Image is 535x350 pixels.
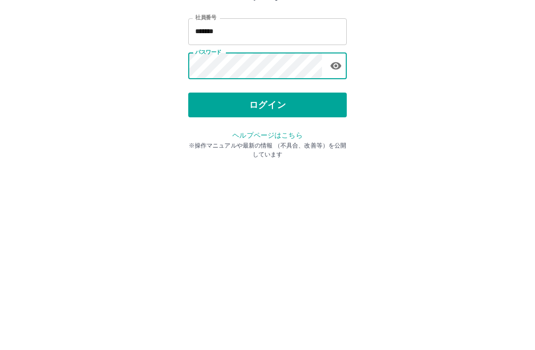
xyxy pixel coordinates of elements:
[232,210,302,218] a: ヘルプページはこちら
[195,93,216,100] label: 社員番号
[235,62,300,81] h2: ログイン
[188,220,347,238] p: ※操作マニュアルや最新の情報 （不具合、改善等）を公開しています
[195,127,221,135] label: パスワード
[188,171,347,196] button: ログイン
